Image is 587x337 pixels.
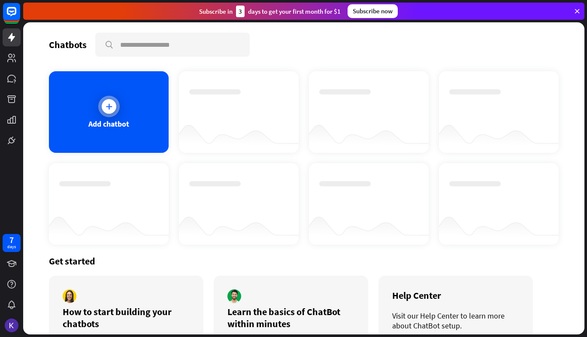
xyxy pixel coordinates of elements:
img: author [63,289,76,303]
div: 3 [236,6,245,17]
div: Chatbots [49,39,87,51]
div: days [7,244,16,250]
div: Learn the basics of ChatBot within minutes [227,306,354,330]
div: Add chatbot [88,119,129,129]
div: 7 [9,236,14,244]
img: author [227,289,241,303]
div: Visit our Help Center to learn more about ChatBot setup. [392,311,519,331]
div: Get started [49,255,559,267]
div: Subscribe now [348,4,398,18]
div: Help Center [392,289,519,301]
button: Open LiveChat chat widget [7,3,33,29]
div: How to start building your chatbots [63,306,190,330]
div: Subscribe in days to get your first month for $1 [199,6,341,17]
a: 7 days [3,234,21,252]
